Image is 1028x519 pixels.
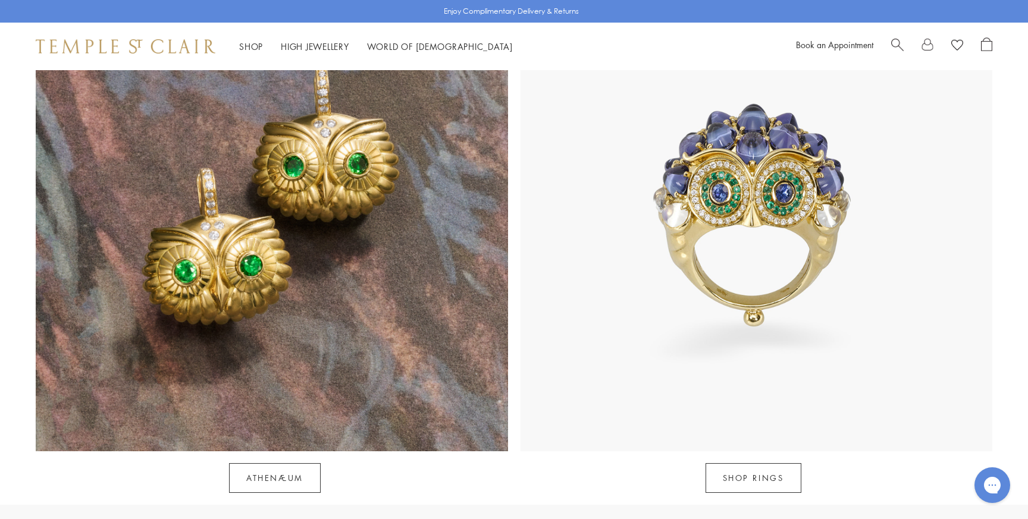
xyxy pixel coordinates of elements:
a: Search [891,37,904,55]
a: Open Shopping Bag [981,37,992,55]
a: ShopShop [239,40,263,52]
a: Athenæum [229,463,321,493]
a: Book an Appointment [796,39,873,51]
a: SHOP RINGS [706,463,801,493]
p: Enjoy Complimentary Delivery & Returns [444,5,579,17]
a: World of [DEMOGRAPHIC_DATA]World of [DEMOGRAPHIC_DATA] [367,40,513,52]
a: View Wishlist [951,37,963,55]
iframe: Gorgias live chat messenger [969,463,1016,507]
a: High JewelleryHigh Jewellery [281,40,349,52]
img: Temple St. Clair [36,39,215,54]
nav: Main navigation [239,39,513,54]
